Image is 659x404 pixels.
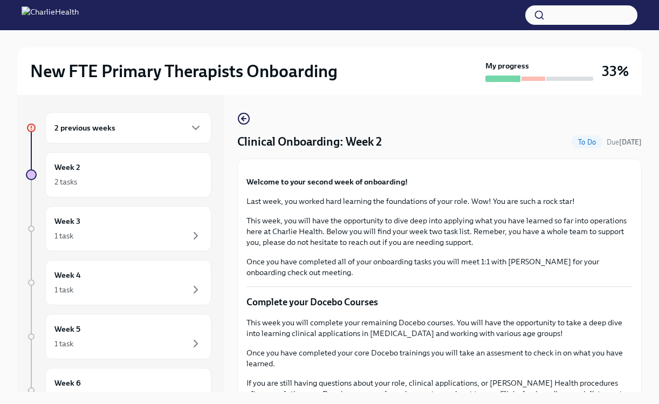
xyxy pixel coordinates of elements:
h3: 33% [602,61,629,81]
p: This week, you will have the opportunity to dive deep into applying what you have learned so far ... [246,215,633,248]
div: 1 task [54,338,73,349]
a: Week 51 task [26,314,211,359]
h6: Week 2 [54,161,80,173]
span: Due [607,138,642,146]
div: 2 tasks [54,176,77,187]
h2: New FTE Primary Therapists Onboarding [30,60,338,82]
strong: Welcome to your second week of onboarding! [246,177,408,187]
a: Week 31 task [26,206,211,251]
h6: Week 3 [54,215,80,227]
a: Week 22 tasks [26,152,211,197]
strong: [DATE] [619,138,642,146]
div: 1 task [54,284,73,295]
span: To Do [572,138,602,146]
h6: Week 4 [54,269,81,281]
h6: 2 previous weeks [54,122,115,134]
p: Once you have completed all of your onboarding tasks you will meet 1:1 with [PERSON_NAME] for you... [246,256,633,278]
p: Once you have completed your core Docebo trainings you will take an assesment to check in on what... [246,347,633,369]
div: 2 previous weeks [45,112,211,143]
h4: Clinical Onboarding: Week 2 [237,134,382,150]
p: This week you will complete your remaining Docebo courses. You will have the opportunity to take ... [246,317,633,339]
h6: Week 6 [54,377,81,389]
p: Complete your Docebo Courses [246,296,633,309]
strong: My progress [485,60,529,71]
a: Week 41 task [26,260,211,305]
h6: Week 5 [54,323,80,335]
div: 1 task [54,230,73,241]
p: Last week, you worked hard learning the foundations of your role. Wow! You are such a rock star! [246,196,633,207]
img: CharlieHealth [22,6,79,24]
